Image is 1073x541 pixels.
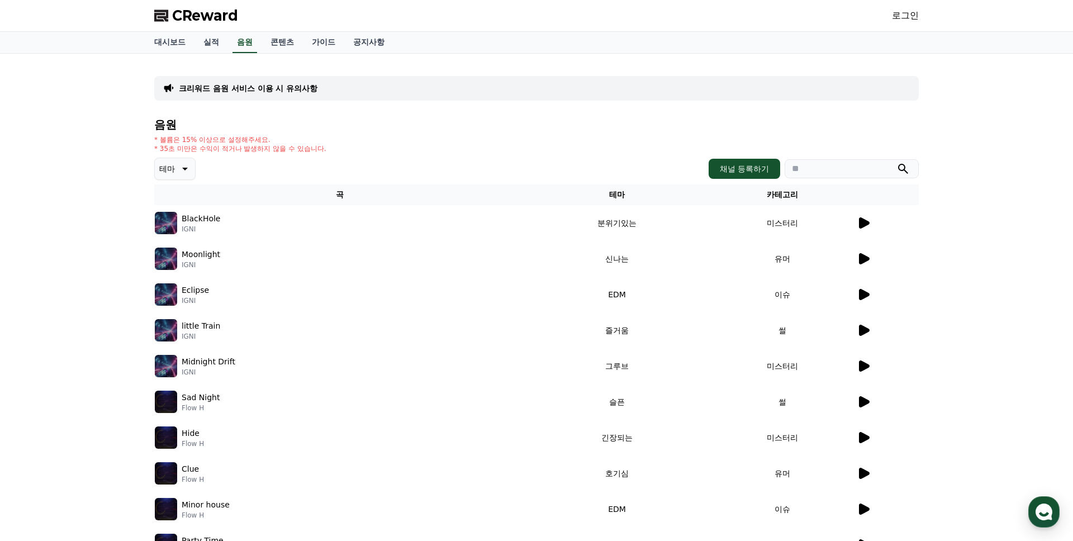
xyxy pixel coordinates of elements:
[194,32,228,53] a: 실적
[74,354,144,382] a: 대화
[154,135,326,144] p: * 볼륨은 15% 이상으로 설정해주세요.
[525,205,709,241] td: 분위기있는
[144,354,215,382] a: 설정
[182,249,220,260] p: Moonlight
[182,463,199,475] p: Clue
[155,319,177,341] img: music
[232,32,257,53] a: 음원
[102,372,116,381] span: 대화
[159,161,175,177] p: 테마
[154,7,238,25] a: CReward
[709,312,856,348] td: 썰
[709,241,856,277] td: 유머
[182,511,230,520] p: Flow H
[525,312,709,348] td: 즐거움
[709,205,856,241] td: 미스터리
[145,32,194,53] a: 대시보드
[262,32,303,53] a: 콘텐츠
[154,144,326,153] p: * 35초 미만은 수익이 적거나 발생하지 않을 수 있습니다.
[182,284,209,296] p: Eclipse
[173,371,186,380] span: 설정
[303,32,344,53] a: 가이드
[709,348,856,384] td: 미스터리
[155,426,177,449] img: music
[709,184,856,205] th: 카테고리
[182,296,209,305] p: IGNI
[182,404,220,412] p: Flow H
[182,356,235,368] p: Midnight Drift
[344,32,393,53] a: 공지사항
[709,420,856,455] td: 미스터리
[155,391,177,413] img: music
[525,277,709,312] td: EDM
[709,384,856,420] td: 썰
[182,368,235,377] p: IGNI
[155,212,177,234] img: music
[172,7,238,25] span: CReward
[709,455,856,491] td: 유머
[182,225,220,234] p: IGNI
[182,392,220,404] p: Sad Night
[525,184,709,205] th: 테마
[182,320,220,332] p: little Train
[155,462,177,485] img: music
[182,332,220,341] p: IGNI
[154,184,525,205] th: 곡
[182,260,220,269] p: IGNI
[525,491,709,527] td: EDM
[182,428,200,439] p: Hide
[525,348,709,384] td: 그루브
[155,498,177,520] img: music
[182,213,220,225] p: BlackHole
[3,354,74,382] a: 홈
[182,499,230,511] p: Minor house
[525,420,709,455] td: 긴장되는
[154,118,919,131] h4: 음원
[525,455,709,491] td: 호기심
[525,384,709,420] td: 슬픈
[155,283,177,306] img: music
[709,159,780,179] button: 채널 등록하기
[182,439,204,448] p: Flow H
[179,83,317,94] a: 크리워드 음원 서비스 이용 시 유의사항
[525,241,709,277] td: 신나는
[154,158,196,180] button: 테마
[709,277,856,312] td: 이슈
[155,355,177,377] img: music
[155,248,177,270] img: music
[892,9,919,22] a: 로그인
[709,491,856,527] td: 이슈
[35,371,42,380] span: 홈
[182,475,204,484] p: Flow H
